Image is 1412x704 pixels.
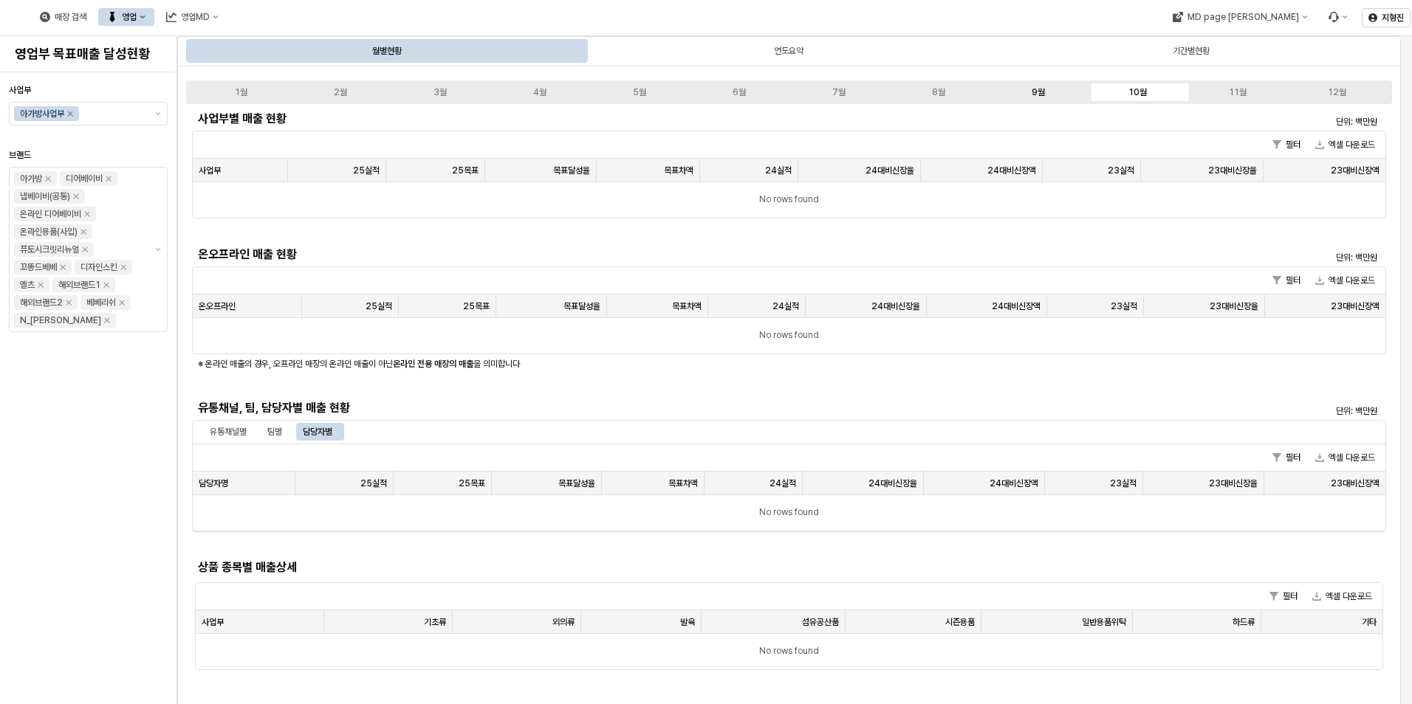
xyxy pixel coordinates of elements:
[199,165,221,176] span: 사업부
[149,103,167,125] button: 제안 사항 표시
[20,277,35,292] div: 엘츠
[770,477,796,489] span: 24실적
[360,477,387,489] span: 25실적
[672,300,702,312] span: 목표차액
[20,295,63,310] div: 해외브랜드2
[20,242,79,257] div: 퓨토시크릿리뉴얼
[20,106,64,121] div: 아가방사업부
[1309,449,1381,466] button: 엑셀 다운로드
[1111,300,1137,312] span: 23실적
[1306,587,1378,605] button: 엑셀 다운로드
[198,560,1082,575] h5: 상품 종목별 매출상세
[80,260,117,275] div: 디자인스킨
[1110,477,1137,489] span: 23실적
[772,300,799,312] span: 24실적
[992,39,1391,63] div: 기간별현황
[45,176,51,182] div: Remove 아가방
[590,86,690,99] label: 5월
[20,207,81,221] div: 온라인 디어베이비
[1267,136,1306,153] button: 필터
[73,193,79,199] div: Remove 냅베이비(공통)
[490,86,590,99] label: 4월
[9,85,31,95] span: 사업부
[193,318,1385,353] div: No rows found
[104,317,110,323] div: Remove N_이야이야오
[990,477,1038,489] span: 24대비신장액
[303,423,332,441] div: 담당자별
[1309,136,1381,153] button: 엑셀 다운로드
[67,111,73,117] div: Remove 아가방사업부
[119,300,125,306] div: Remove 베베리쉬
[334,87,347,97] div: 2월
[1331,477,1380,489] span: 23대비신장액
[733,87,746,97] div: 6월
[1097,251,1377,264] p: 단위: 백만원
[463,300,490,312] span: 25목표
[122,12,137,22] div: 영업
[802,616,839,628] span: 섬유공산품
[20,224,78,239] div: 온라인용품(사입)
[1362,8,1411,27] button: 지형진
[291,86,391,99] label: 2월
[199,300,236,312] span: 온오프라인
[98,8,154,26] div: 영업
[372,42,402,60] div: 월별현황
[664,165,693,176] span: 목표차액
[210,423,247,441] div: 유통채널별
[1208,165,1257,176] span: 23대비신장율
[9,150,31,160] span: 브랜드
[188,39,586,63] div: 월별현황
[1128,87,1147,97] div: 10월
[202,616,224,628] span: 사업부
[1264,587,1303,605] button: 필터
[60,264,66,270] div: Remove 꼬똥드베베
[157,8,227,26] button: 영업MD
[258,423,291,441] div: 팀별
[459,477,485,489] span: 25목표
[888,86,988,99] label: 8월
[86,295,116,310] div: 베베리쉬
[82,246,88,252] div: Remove 퓨토시크릿리뉴얼
[992,300,1041,312] span: 24대비신장액
[1328,87,1346,97] div: 12월
[55,12,86,22] div: 매장 검색
[452,165,479,176] span: 25목표
[633,87,646,97] div: 5월
[1267,272,1306,289] button: 필터
[1187,12,1298,22] div: MD page [PERSON_NAME]
[103,282,109,288] div: Remove 해외브랜드1
[181,12,210,22] div: 영업MD
[196,634,1382,669] div: No rows found
[1163,8,1316,26] button: MD page [PERSON_NAME]
[193,182,1385,218] div: No rows found
[38,282,44,288] div: Remove 엘츠
[198,247,1082,262] h5: 온오프라인 매출 현황
[20,313,101,328] div: N_[PERSON_NAME]
[832,87,846,97] div: 7월
[66,171,103,186] div: 디어베이비
[558,477,595,489] span: 목표달성율
[1331,165,1380,176] span: 23대비신장액
[58,277,100,292] div: 해외브랜드1
[871,300,920,312] span: 24대비신장율
[20,260,57,275] div: 꼬똥드베베
[31,8,95,26] button: 매장 검색
[1382,12,1404,24] p: 지형진
[668,477,698,489] span: 목표차액
[866,165,914,176] span: 24대비신장율
[1108,165,1134,176] span: 23실적
[198,111,1082,126] h5: 사업부별 매출 현황
[198,401,1082,415] h5: 유통채널, 팀, 담당자별 매출 현황
[294,423,341,441] div: 담당자별
[66,300,72,306] div: Remove 해외브랜드2
[191,86,291,99] label: 1월
[193,495,1385,531] div: No rows found
[1210,300,1258,312] span: 23대비신장율
[552,616,575,628] span: 외의류
[177,36,1412,704] main: App Frame
[690,86,789,99] label: 6월
[1187,86,1287,99] label: 11월
[353,165,380,176] span: 25실적
[20,171,42,186] div: 아가방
